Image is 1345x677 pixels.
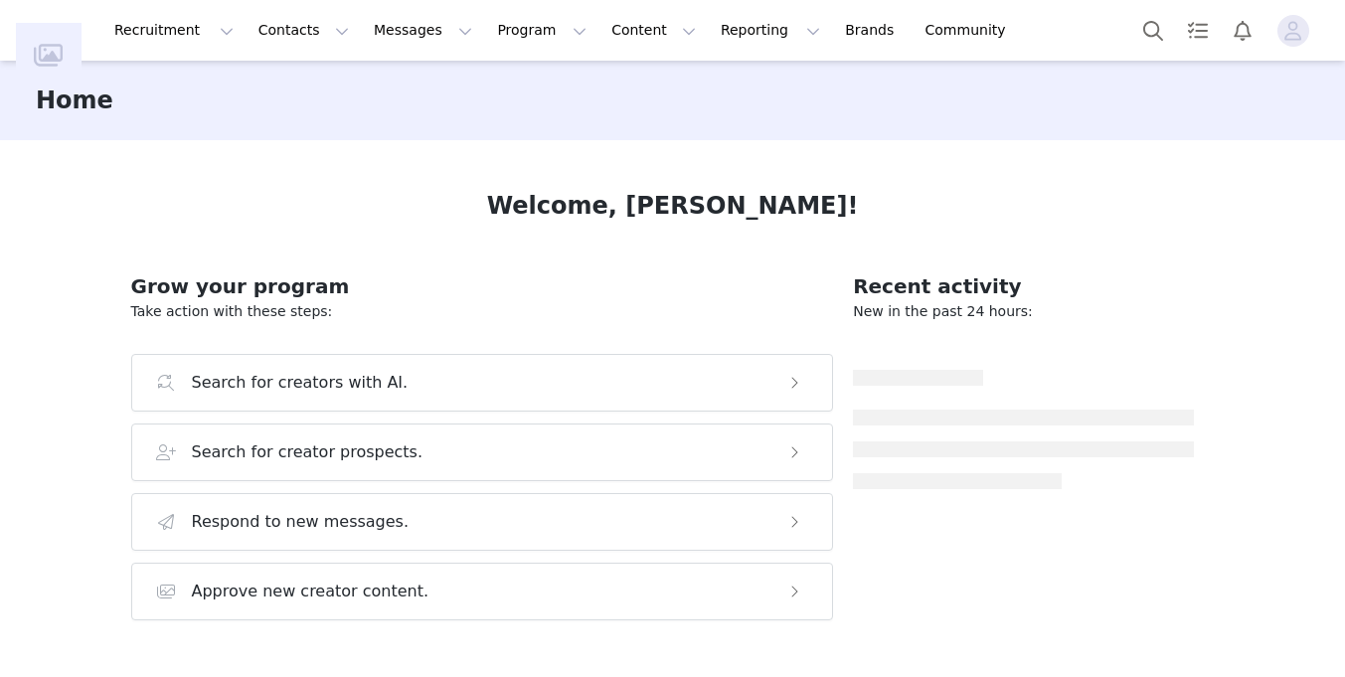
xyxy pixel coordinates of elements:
[192,510,410,534] h3: Respond to new messages.
[131,493,834,551] button: Respond to new messages.
[362,8,484,53] button: Messages
[192,371,409,395] h3: Search for creators with AI.
[485,8,598,53] button: Program
[192,580,429,603] h3: Approve new creator content.
[192,440,423,464] h3: Search for creator prospects.
[247,8,361,53] button: Contacts
[599,8,708,53] button: Content
[709,8,832,53] button: Reporting
[131,423,834,481] button: Search for creator prospects.
[102,8,246,53] button: Recruitment
[1265,15,1329,47] button: Profile
[131,271,834,301] h2: Grow your program
[1176,8,1220,53] a: Tasks
[1131,8,1175,53] button: Search
[833,8,912,53] a: Brands
[131,563,834,620] button: Approve new creator content.
[853,301,1194,322] p: New in the past 24 hours:
[853,271,1194,301] h2: Recent activity
[36,83,113,118] h3: Home
[131,354,834,412] button: Search for creators with AI.
[914,8,1027,53] a: Community
[1221,8,1264,53] button: Notifications
[487,188,859,224] h1: Welcome, [PERSON_NAME]!
[131,301,834,322] p: Take action with these steps:
[1283,15,1302,47] div: avatar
